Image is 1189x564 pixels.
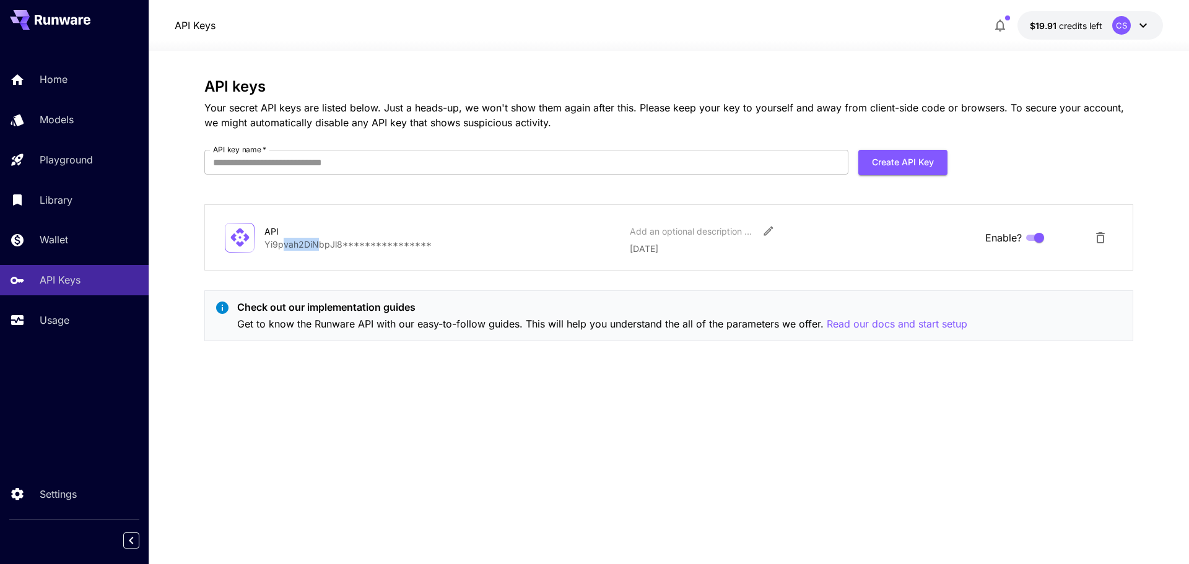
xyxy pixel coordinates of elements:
p: Get to know the Runware API with our easy-to-follow guides. This will help you understand the all... [237,316,967,332]
p: Settings [40,487,77,501]
p: Home [40,72,68,87]
h3: API keys [204,78,1133,95]
label: API key name [213,144,266,155]
div: CS [1112,16,1131,35]
a: API Keys [175,18,216,33]
span: credits left [1059,20,1102,31]
button: Create API Key [858,150,947,175]
p: Library [40,193,72,207]
p: Usage [40,313,69,328]
button: Edit [757,220,780,242]
div: Add an optional description or comment [630,225,754,238]
div: Collapse sidebar [133,529,149,552]
p: Models [40,112,74,127]
p: Playground [40,152,93,167]
button: $19.91CS [1017,11,1163,40]
p: Check out our implementation guides [237,300,967,315]
div: $19.91 [1030,19,1102,32]
nav: breadcrumb [175,18,216,33]
p: API Keys [40,272,81,287]
p: [DATE] [630,242,975,255]
p: Wallet [40,232,68,247]
button: Collapse sidebar [123,532,139,549]
button: Delete API Key [1088,225,1113,250]
div: API [264,225,388,238]
span: $19.91 [1030,20,1059,31]
button: Read our docs and start setup [827,316,967,332]
p: Your secret API keys are listed below. Just a heads-up, we won't show them again after this. Plea... [204,100,1133,130]
span: Enable? [985,230,1022,245]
